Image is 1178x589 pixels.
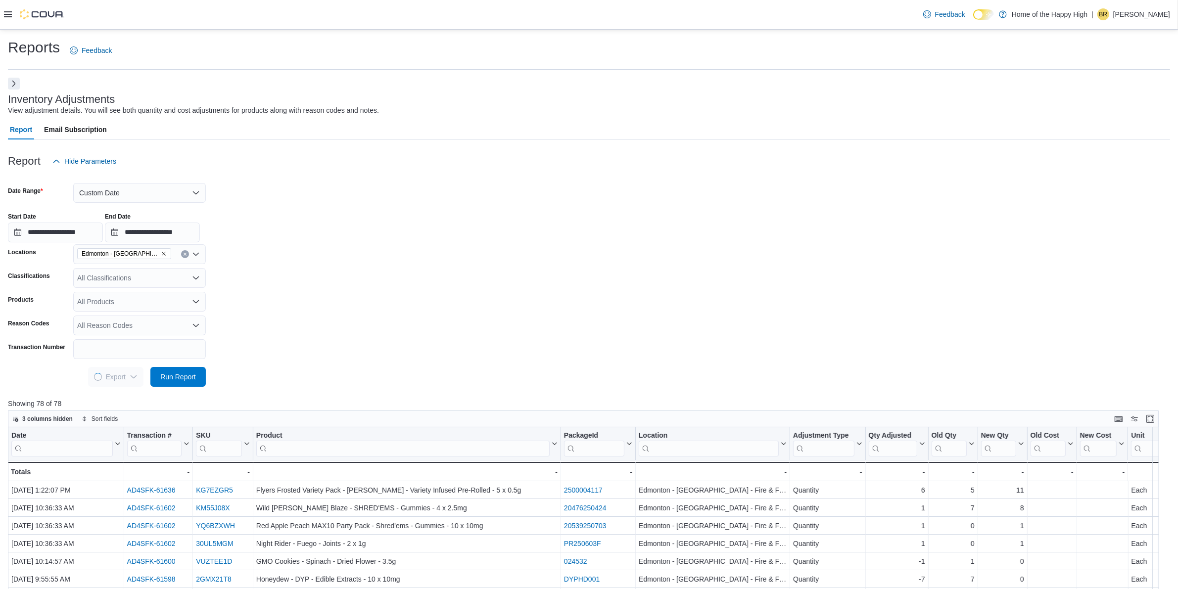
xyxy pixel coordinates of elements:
div: Old Cost [1031,431,1066,440]
div: Old Cost [1031,431,1066,456]
span: Edmonton - Terrace Plaza - Fire & Flower [77,248,171,259]
div: Adjustment Type [793,431,854,456]
div: - [793,466,862,478]
a: Feedback [66,41,116,60]
span: 3 columns hidden [22,415,73,423]
div: 7 [932,502,975,514]
input: Press the down key to open a popover containing a calendar. [105,223,200,242]
div: 1 [981,520,1024,532]
span: Email Subscription [44,120,107,139]
p: | [1091,8,1093,20]
a: AD4SFK-61602 [127,522,176,530]
a: AD4SFK-61602 [127,540,176,547]
div: Red Apple Peach MAX10 Party Pack - Shred'ems - Gummies - 10 x 10mg [256,520,558,532]
div: Unit [1131,431,1166,440]
span: Sort fields [92,415,118,423]
div: Each [1131,520,1175,532]
a: 2500004117 [564,486,603,494]
div: - [196,466,250,478]
span: Export [94,367,138,387]
a: AD4SFK-61598 [127,575,176,583]
a: VUZTEE1D [196,557,232,565]
div: PackageId [564,431,624,440]
div: Transaction Url [127,431,182,456]
button: Old Qty [932,431,975,456]
p: Showing 78 of 78 [8,399,1170,408]
a: PR250603F [564,540,601,547]
button: Display options [1129,413,1140,425]
button: Keyboard shortcuts [1113,413,1125,425]
a: AD4SFK-61636 [127,486,176,494]
button: Qty Adjusted [869,431,925,456]
a: AD4SFK-61602 [127,504,176,512]
button: Open list of options [192,250,200,258]
a: 20476250424 [564,504,607,512]
a: KM55J08X [196,504,230,512]
div: Quantity [793,555,862,567]
div: [DATE] 10:36:33 AM [11,502,121,514]
label: End Date [105,213,131,221]
h3: Report [8,155,41,167]
button: Run Report [150,367,206,387]
button: Sort fields [78,413,122,425]
div: Edmonton - [GEOGRAPHIC_DATA] - Fire & Flower [639,573,787,585]
div: Unit [1131,431,1166,456]
h1: Reports [8,38,60,57]
span: Edmonton - [GEOGRAPHIC_DATA] - Fire & Flower [82,249,159,259]
div: Quantity [793,502,862,514]
p: Home of the Happy High [1012,8,1087,20]
div: New Cost [1080,431,1117,440]
button: Clear input [181,250,189,258]
div: Date [11,431,113,456]
button: Transaction # [127,431,190,456]
a: 30UL5MGM [196,540,233,547]
div: GMO Cookies - Spinach - Dried Flower - 3.5g [256,555,558,567]
span: Report [10,120,32,139]
div: 1 [869,538,925,549]
div: - [869,466,925,478]
a: DYPHD001 [564,575,600,583]
label: Products [8,296,34,304]
div: Qty Adjusted [869,431,917,440]
button: Next [8,78,20,90]
div: Each [1131,555,1175,567]
div: 0 [932,520,975,532]
div: Transaction # [127,431,182,440]
a: YQ6BZXWH [196,522,235,530]
div: Wild [PERSON_NAME] Blaze - SHRED'EMS - Gummies - 4 x 2.5mg [256,502,558,514]
div: - [639,466,787,478]
div: -7 [869,573,925,585]
a: 20539250703 [564,522,607,530]
div: Edmonton - [GEOGRAPHIC_DATA] - Fire & Flower [639,502,787,514]
label: Date Range [8,187,43,195]
div: [DATE] 10:14:57 AM [11,555,121,567]
label: Transaction Number [8,343,65,351]
span: BR [1099,8,1108,20]
div: Quantity [793,573,862,585]
div: Product [256,431,550,440]
button: Location [639,431,787,456]
div: SKU [196,431,242,440]
button: Remove Edmonton - Terrace Plaza - Fire & Flower from selection in this group [161,251,167,257]
div: New Cost [1080,431,1117,456]
div: Night Rider - Fuego - Joints - 2 x 1g [256,538,558,549]
div: Each [1131,502,1175,514]
div: 0 [981,555,1024,567]
button: Date [11,431,121,456]
div: [DATE] 10:36:33 AM [11,538,121,549]
a: 2GMX21T8 [196,575,232,583]
button: Custom Date [73,183,206,203]
label: Reason Codes [8,319,49,327]
div: Date [11,431,113,440]
div: Edmonton - [GEOGRAPHIC_DATA] - Fire & Flower [639,538,787,549]
button: Hide Parameters [48,151,120,171]
button: PackageId [564,431,632,456]
button: Open list of options [192,298,200,306]
div: 1 [869,520,925,532]
div: New Qty [981,431,1016,440]
span: Feedback [82,45,112,55]
div: New Qty [981,431,1016,456]
div: Each [1131,573,1175,585]
button: SKU [196,431,250,456]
